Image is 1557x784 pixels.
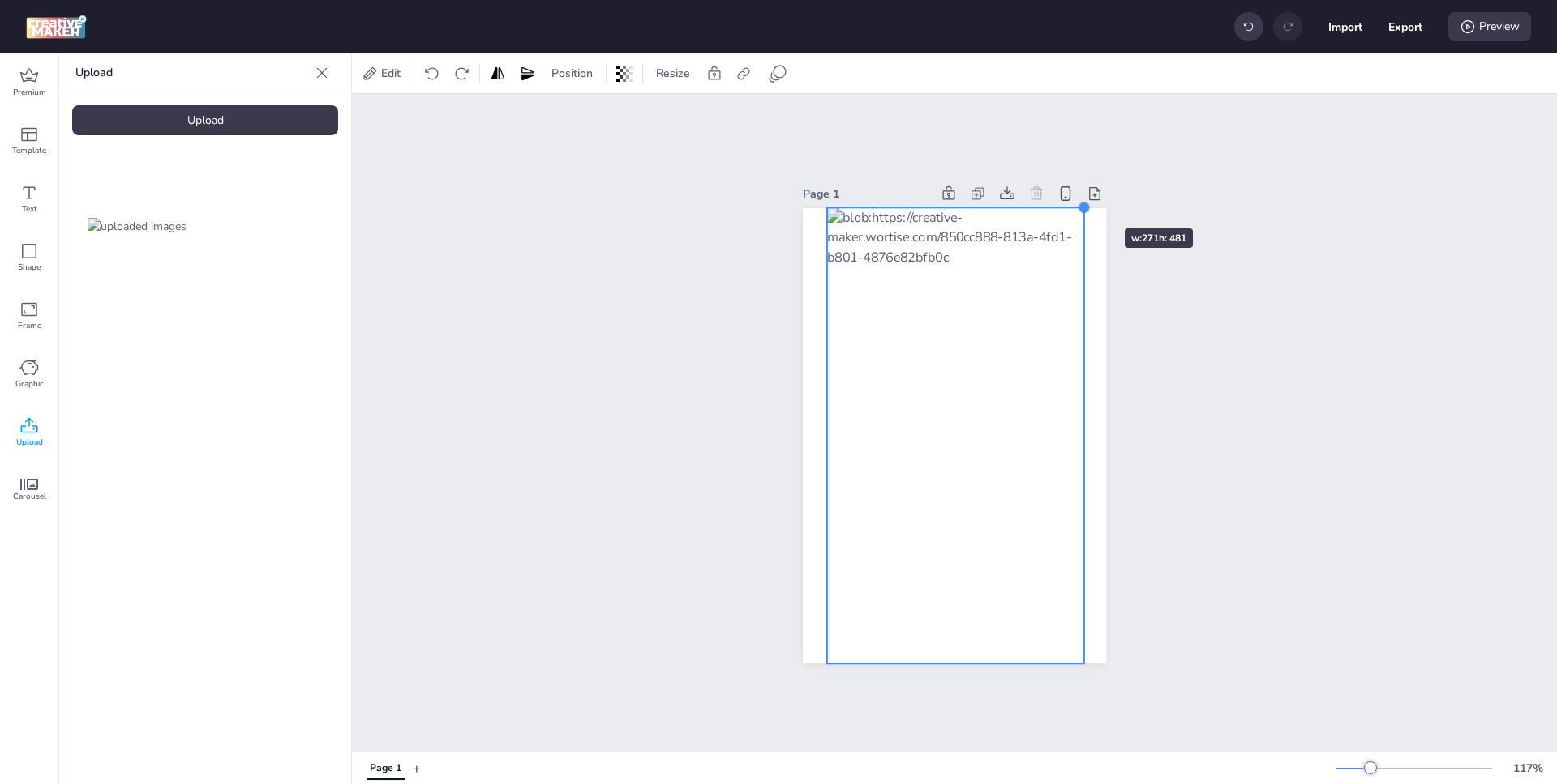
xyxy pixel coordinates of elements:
span: Frame [18,319,41,332]
span: Edit [378,65,404,82]
span: Graphic [15,377,44,390]
button: + [413,754,421,782]
span: Text [22,202,37,215]
div: Upload [72,105,338,135]
span: Template [12,144,46,157]
div: Tabs [358,754,413,782]
span: Upload [16,436,43,449]
div: Page 1 [803,185,931,202]
img: uploaded images [88,218,187,235]
div: Preview [1448,12,1531,41]
span: Shape [18,261,41,274]
span: Position [548,65,596,82]
span: Resize [653,65,693,82]
button: Export [1388,10,1422,44]
button: Import [1328,10,1362,44]
span: Carousel [13,490,46,503]
span: Premium [13,86,46,99]
div: 117 % [1508,760,1547,777]
p: Upload [75,53,309,92]
div: w: 271 h: 481 [1125,228,1193,248]
div: Page 1 [370,761,401,776]
img: logo Creative Maker [26,15,87,39]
